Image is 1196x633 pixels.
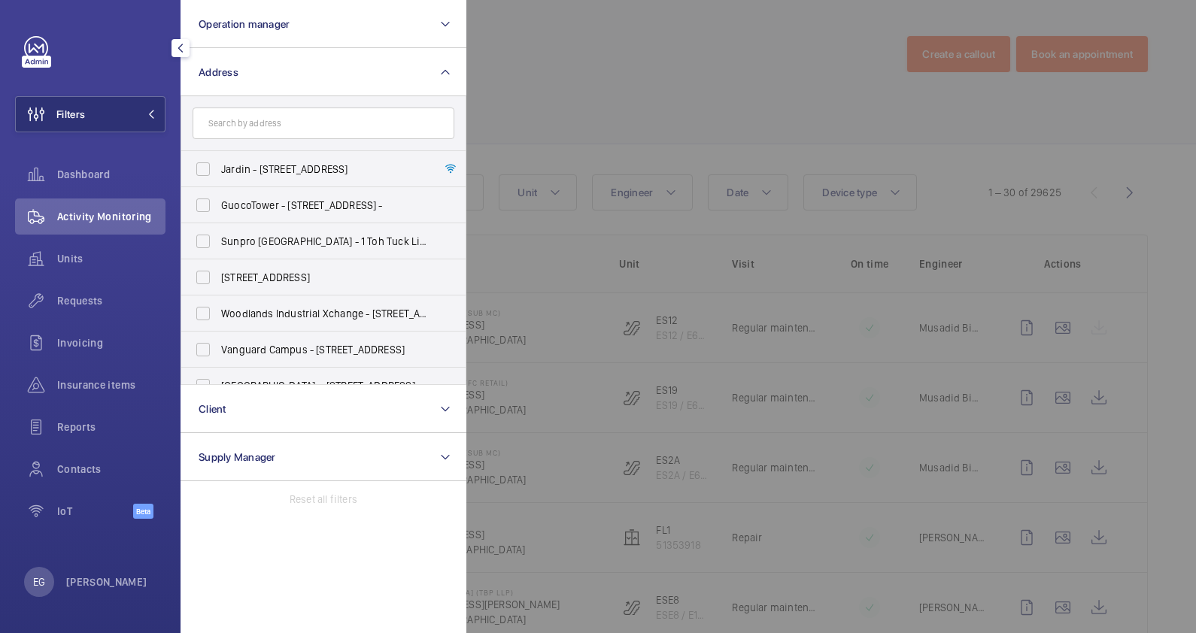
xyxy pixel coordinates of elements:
[66,574,147,589] p: [PERSON_NAME]
[57,504,133,519] span: IoT
[57,335,165,350] span: Invoicing
[33,574,45,589] p: EG
[57,251,165,266] span: Units
[133,504,153,519] span: Beta
[57,167,165,182] span: Dashboard
[57,419,165,435] span: Reports
[57,462,165,477] span: Contacts
[57,377,165,392] span: Insurance items
[56,107,85,122] span: Filters
[57,293,165,308] span: Requests
[15,96,165,132] button: Filters
[57,209,165,224] span: Activity Monitoring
